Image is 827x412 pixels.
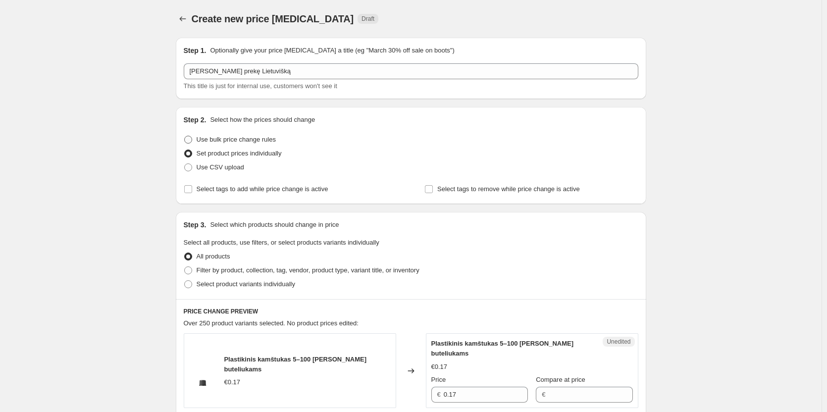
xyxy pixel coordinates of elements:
span: All products [197,253,230,260]
span: Plastikinis kamštukas 5–100 [PERSON_NAME] buteliukams [224,356,366,373]
p: Select which products should change in price [210,220,339,230]
div: €0.17 [431,362,448,372]
span: Select tags to remove while price change is active [437,185,580,193]
span: Over 250 product variants selected. No product prices edited: [184,319,359,327]
span: Plastikinis kamštukas 5–100 [PERSON_NAME] buteliukams [431,340,574,357]
span: Compare at price [536,376,585,383]
span: Use CSV upload [197,163,244,171]
span: Use bulk price change rules [197,136,276,143]
span: Price [431,376,446,383]
div: €0.17 [224,377,240,387]
span: € [437,391,441,398]
button: Price change jobs [176,12,190,26]
span: Set product prices individually [197,150,282,157]
span: Select all products, use filters, or select products variants individually [184,239,379,246]
span: Filter by product, collection, tag, vendor, product type, variant title, or inventory [197,266,419,274]
span: Select product variants individually [197,280,295,288]
span: Select tags to add while price change is active [197,185,328,193]
p: Select how the prices should change [210,115,315,125]
span: Create new price [MEDICAL_DATA] [192,13,354,24]
img: Artboard1copy12_ac42c7bc-33e9-4aa7-b909-a1e63b2354f0_80x.png [189,356,216,386]
span: € [542,391,545,398]
h6: PRICE CHANGE PREVIEW [184,308,638,315]
span: Unedited [607,338,630,346]
span: This title is just for internal use, customers won't see it [184,82,337,90]
input: 30% off holiday sale [184,63,638,79]
h2: Step 2. [184,115,207,125]
h2: Step 1. [184,46,207,55]
span: Draft [362,15,374,23]
h2: Step 3. [184,220,207,230]
p: Optionally give your price [MEDICAL_DATA] a title (eg "March 30% off sale on boots") [210,46,454,55]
